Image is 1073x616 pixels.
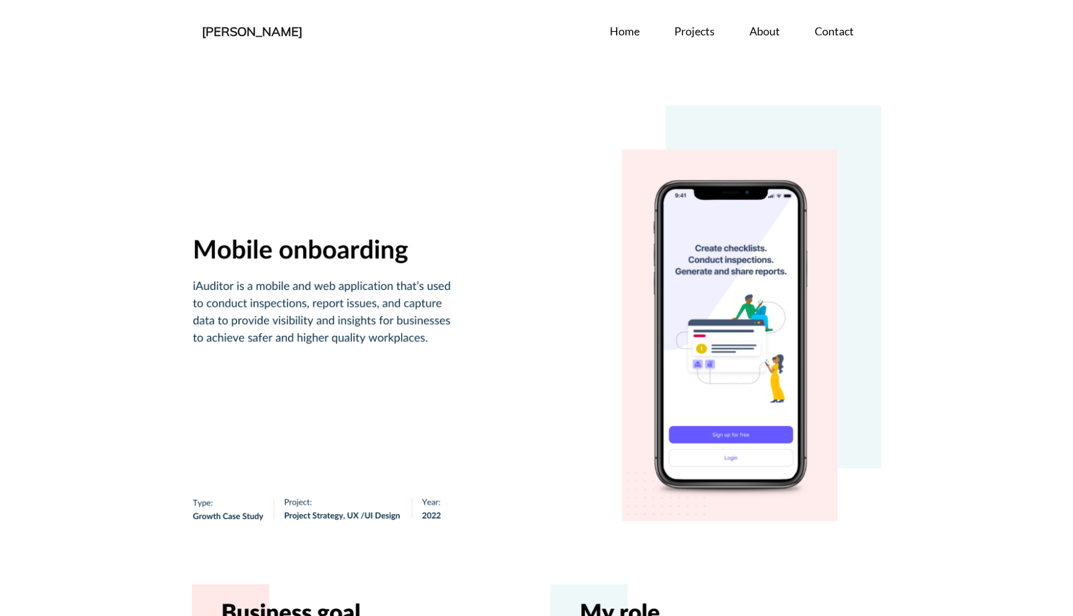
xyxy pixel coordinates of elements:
img: mobile-onboarding-1-ff5abd6c0f54276b2585879b70ab7e70.png [192,106,881,540]
a: About [745,20,785,43]
a: [PERSON_NAME] [202,20,302,42]
a: Projects [669,20,720,43]
a: Home [605,20,645,43]
a: Contact [810,20,859,43]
